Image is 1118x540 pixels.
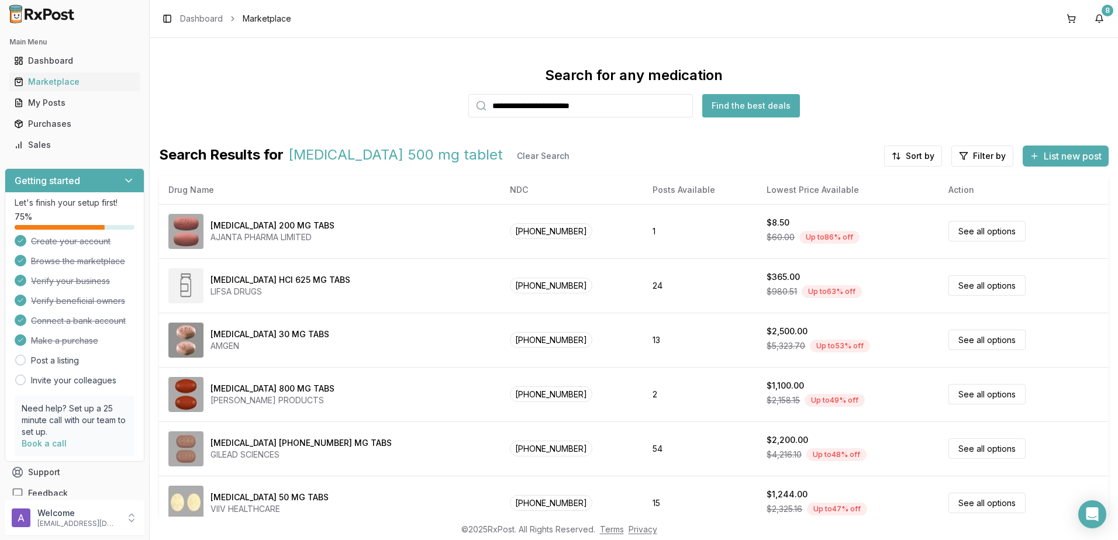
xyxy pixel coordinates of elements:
button: Feedback [5,483,144,504]
a: See all options [948,384,1026,404]
div: [MEDICAL_DATA] 50 MG TABS [211,491,329,503]
th: Posts Available [643,176,758,204]
span: [PHONE_NUMBER] [510,495,592,511]
div: Up to 86 % off [799,231,860,244]
a: My Posts [9,92,140,113]
button: Dashboard [5,51,144,70]
button: 8 [1090,9,1109,28]
a: See all options [948,493,1026,513]
div: [PERSON_NAME] PRODUCTS [211,394,334,406]
a: Post a listing [31,355,79,366]
button: Sales [5,136,144,154]
div: Open Intercom Messenger [1078,500,1106,528]
img: metFORMIN HCl 625 MG TABS [168,268,203,303]
div: $1,244.00 [767,489,808,500]
span: $2,158.15 [767,394,800,406]
td: 15 [643,476,758,530]
a: See all options [948,438,1026,459]
span: [PHONE_NUMBER] [510,223,592,239]
img: Biktarvy 50-200-25 MG TABS [168,431,203,466]
span: Filter by [973,150,1006,162]
span: $980.51 [767,286,797,297]
div: Up to 47 % off [807,503,867,515]
a: See all options [948,275,1026,296]
img: Tivicay 50 MG TABS [168,486,203,521]
span: [PHONE_NUMBER] [510,332,592,348]
span: Make a purchase [31,335,98,347]
button: Purchases [5,115,144,133]
span: Feedback [28,487,68,499]
span: [PHONE_NUMBER] [510,441,592,456]
p: Welcome [37,507,119,519]
td: 24 [643,258,758,313]
span: Search Results for [159,146,284,167]
p: Let's finish your setup first! [15,197,134,209]
button: Marketplace [5,72,144,91]
td: 1 [643,204,758,258]
a: See all options [948,330,1026,350]
span: $60.00 [767,231,795,243]
div: Sales [14,139,135,151]
div: Search for any medication [545,66,723,85]
a: Invite your colleagues [31,375,116,386]
div: 8 [1102,5,1113,16]
a: Dashboard [9,50,140,71]
span: $2,325.16 [767,503,802,515]
img: Otezla 30 MG TABS [168,323,203,358]
button: My Posts [5,94,144,112]
div: Marketplace [14,76,135,88]
button: Support [5,462,144,483]
div: $365.00 [767,271,800,283]
button: Clear Search [508,146,579,167]
span: Verify beneficial owners [31,295,125,307]
span: $5,323.70 [767,340,805,352]
span: Browse the marketplace [31,255,125,267]
div: [MEDICAL_DATA] HCl 625 MG TABS [211,274,350,286]
span: $4,216.10 [767,449,802,461]
div: AJANTA PHARMA LIMITED [211,231,334,243]
a: Privacy [629,524,657,534]
div: AMGEN [211,340,329,352]
div: $8.50 [767,217,789,229]
h3: Getting started [15,174,80,188]
div: GILEAD SCIENCES [211,449,392,461]
th: Drug Name [159,176,501,204]
h2: Main Menu [9,37,140,47]
div: Up to 48 % off [806,448,867,461]
img: User avatar [12,508,30,527]
button: Sort by [884,146,942,167]
div: [MEDICAL_DATA] 800 MG TABS [211,383,334,394]
span: List new post [1044,149,1102,163]
a: See all options [948,221,1026,241]
a: Book a call [22,438,67,448]
div: $2,200.00 [767,434,808,446]
div: $2,500.00 [767,326,808,337]
span: Sort by [906,150,934,162]
a: Marketplace [9,71,140,92]
button: Find the best deals [702,94,800,117]
td: 54 [643,421,758,476]
span: [MEDICAL_DATA] 500 mg tablet [288,146,503,167]
div: VIIV HEALTHCARE [211,503,329,515]
div: Up to 49 % off [805,394,865,407]
button: Filter by [951,146,1013,167]
div: My Posts [14,97,135,109]
div: [MEDICAL_DATA] [PHONE_NUMBER] MG TABS [211,437,392,449]
td: 13 [643,313,758,367]
span: Marketplace [243,13,291,25]
a: Terms [600,524,624,534]
p: [EMAIL_ADDRESS][DOMAIN_NAME] [37,519,119,528]
span: [PHONE_NUMBER] [510,386,592,402]
button: List new post [1023,146,1109,167]
span: Verify your business [31,275,110,287]
span: 75 % [15,211,32,223]
span: Create your account [31,236,111,247]
span: Connect a bank account [31,315,126,327]
div: Dashboard [14,55,135,67]
nav: breadcrumb [180,13,291,25]
div: [MEDICAL_DATA] 200 MG TABS [211,220,334,231]
th: Action [939,176,1109,204]
th: Lowest Price Available [757,176,938,204]
a: List new post [1023,151,1109,163]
